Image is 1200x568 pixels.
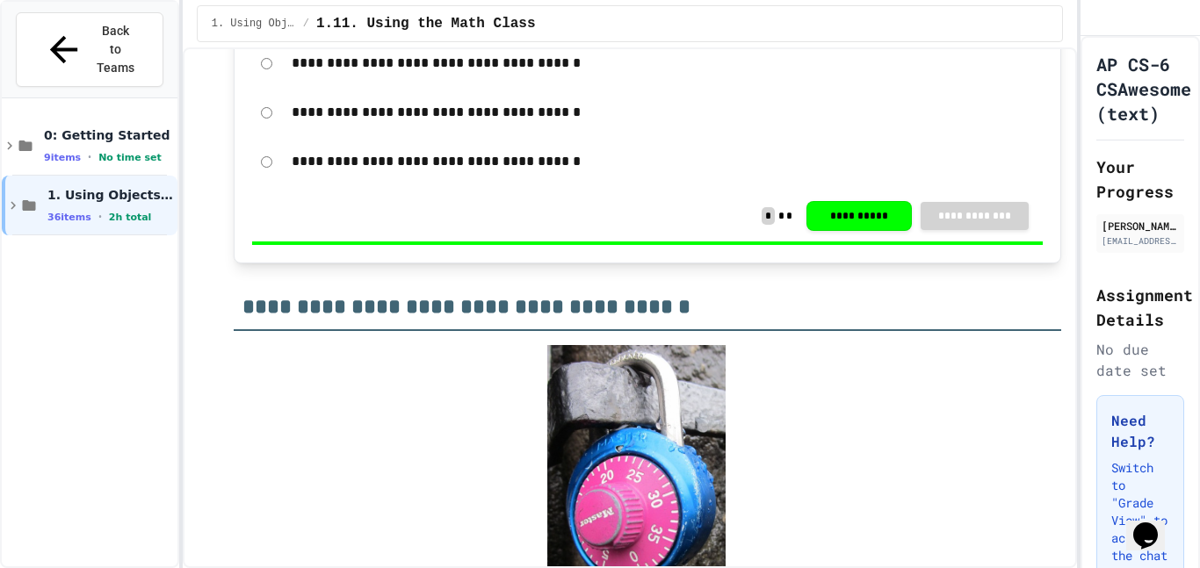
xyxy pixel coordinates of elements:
[109,212,152,223] span: 2h total
[98,152,162,163] span: No time set
[1096,283,1184,332] h2: Assignment Details
[95,22,136,77] span: Back to Teams
[44,127,174,143] span: 0: Getting Started
[1111,410,1169,452] h3: Need Help?
[1096,155,1184,204] h2: Your Progress
[1126,498,1182,550] iframe: chat widget
[98,210,102,224] span: •
[316,13,536,34] span: 1.11. Using the Math Class
[47,187,174,203] span: 1. Using Objects and Methods
[303,17,309,31] span: /
[1096,52,1191,126] h1: AP CS-6 CSAwesome (text)
[47,212,91,223] span: 36 items
[44,152,81,163] span: 9 items
[1096,339,1184,381] div: No due date set
[1102,218,1179,234] div: [PERSON_NAME]
[1102,234,1179,248] div: [EMAIL_ADDRESS][DOMAIN_NAME]
[212,17,296,31] span: 1. Using Objects and Methods
[88,150,91,164] span: •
